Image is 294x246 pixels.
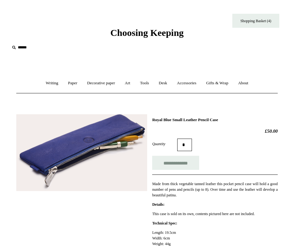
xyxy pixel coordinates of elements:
a: Choosing Keeping [110,32,183,37]
label: Quantity [152,141,177,147]
span: Choosing Keeping [110,27,183,38]
a: Accessories [173,75,201,91]
a: Tools [136,75,153,91]
h2: £50.00 [152,128,278,134]
a: Decorative paper [83,75,119,91]
h1: Royal Blue Small Leather Pencil Case [152,117,278,122]
a: About [234,75,253,91]
a: Art [121,75,135,91]
p: Made from thick vegetable tanned leather this pocket pencil case will hold a good number of pens ... [152,181,278,198]
img: Royal Blue Small Leather Pencil Case [16,114,147,191]
a: Desk [154,75,172,91]
a: Gifts & Wrap [202,75,233,91]
a: Paper [64,75,82,91]
a: Shopping Basket (4) [232,14,279,28]
p: This case is sold on its own, contents pictured here are not included. [152,211,278,217]
strong: Technical Spec: [152,221,177,225]
strong: Details: [152,202,164,207]
a: Writing [41,75,63,91]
